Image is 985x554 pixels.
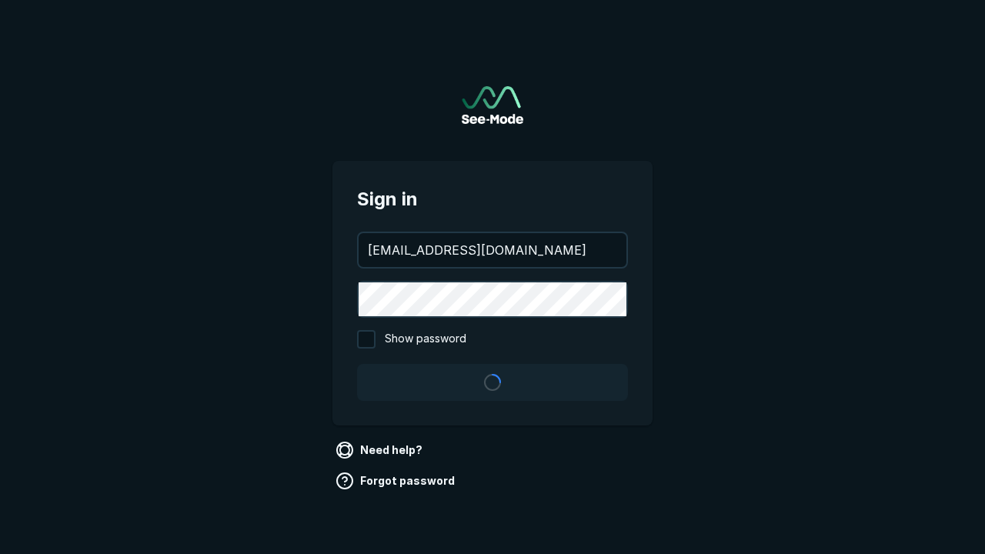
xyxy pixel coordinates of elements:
a: Forgot password [332,469,461,493]
span: Show password [385,330,466,349]
img: See-Mode Logo [462,86,523,124]
input: your@email.com [359,233,626,267]
span: Sign in [357,185,628,213]
a: Go to sign in [462,86,523,124]
a: Need help? [332,438,429,462]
